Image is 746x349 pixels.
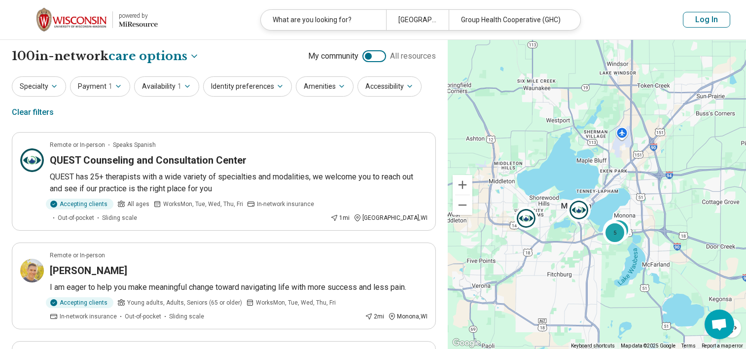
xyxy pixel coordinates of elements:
[354,213,427,222] div: [GEOGRAPHIC_DATA] , WI
[163,200,243,209] span: Works Mon, Tue, Wed, Thu, Fri
[127,298,242,307] span: Young adults, Adults, Seniors (65 or older)
[449,10,574,30] div: Group Health Cooperative (GHC)
[125,312,161,321] span: Out-of-pocket
[127,200,149,209] span: All ages
[70,76,130,97] button: Payment1
[621,343,675,349] span: Map data ©2025 Google
[357,76,422,97] button: Accessibility
[607,218,631,242] div: 2
[16,8,158,32] a: University of Wisconsin-Madisonpowered by
[50,140,105,149] p: Remote or In-person
[296,76,354,97] button: Amenities
[108,48,199,65] button: Care options
[453,175,472,195] button: Zoom in
[390,50,436,62] span: All resources
[261,10,386,30] div: What are you looking for?
[46,199,113,209] div: Accepting clients
[683,12,730,28] button: Log In
[108,48,187,65] span: care options
[134,76,199,97] button: Availability1
[108,81,112,92] span: 1
[50,281,427,293] p: I am eager to help you make meaningful change toward navigating life with more success and less p...
[12,48,199,65] h1: 100 in-network
[12,101,54,124] div: Clear filters
[50,264,127,278] h3: [PERSON_NAME]
[119,11,158,20] div: powered by
[60,312,117,321] span: In-network insurance
[46,297,113,308] div: Accepting clients
[50,251,105,260] p: Remote or In-person
[330,213,350,222] div: 1 mi
[12,76,66,97] button: Specialty
[365,312,384,321] div: 2 mi
[386,10,449,30] div: [GEOGRAPHIC_DATA]
[453,195,472,215] button: Zoom out
[705,310,734,339] div: Open chat
[50,153,247,167] h3: QUEST Counseling and Consultation Center
[603,221,627,244] div: 5
[681,343,696,349] a: Terms (opens in new tab)
[702,343,743,349] a: Report a map error
[36,8,107,32] img: University of Wisconsin-Madison
[178,81,181,92] span: 1
[203,76,292,97] button: Identity preferences
[58,213,94,222] span: Out-of-pocket
[388,312,427,321] div: Monona , WI
[308,50,358,62] span: My community
[257,200,314,209] span: In-network insurance
[50,171,427,195] p: QUEST has 25+ therapists with a wide variety of specialties and modalities, we welcome you to rea...
[256,298,336,307] span: Works Mon, Tue, Wed, Thu, Fri
[169,312,204,321] span: Sliding scale
[113,140,156,149] span: Speaks Spanish
[102,213,137,222] span: Sliding scale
